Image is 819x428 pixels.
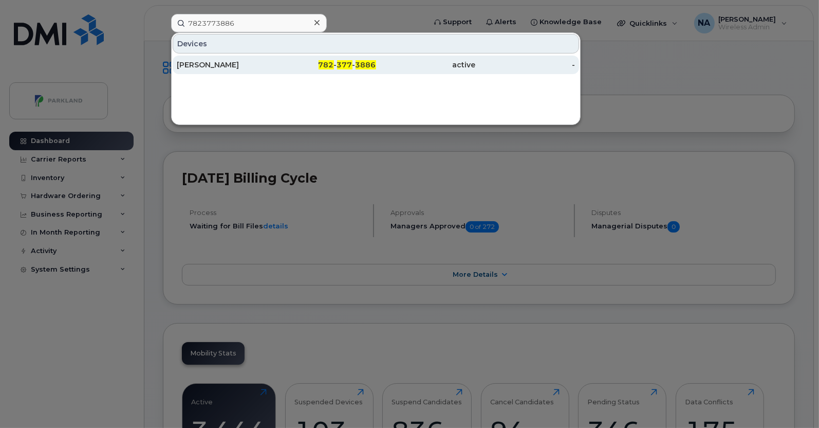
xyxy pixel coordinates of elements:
div: [PERSON_NAME] [177,60,276,70]
div: Devices [173,34,579,53]
span: 782 [319,60,334,69]
div: - [475,60,575,70]
div: active [376,60,476,70]
div: - - [276,60,376,70]
span: 377 [337,60,352,69]
a: [PERSON_NAME]782-377-3886active- [173,56,579,74]
span: 3886 [356,60,376,69]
